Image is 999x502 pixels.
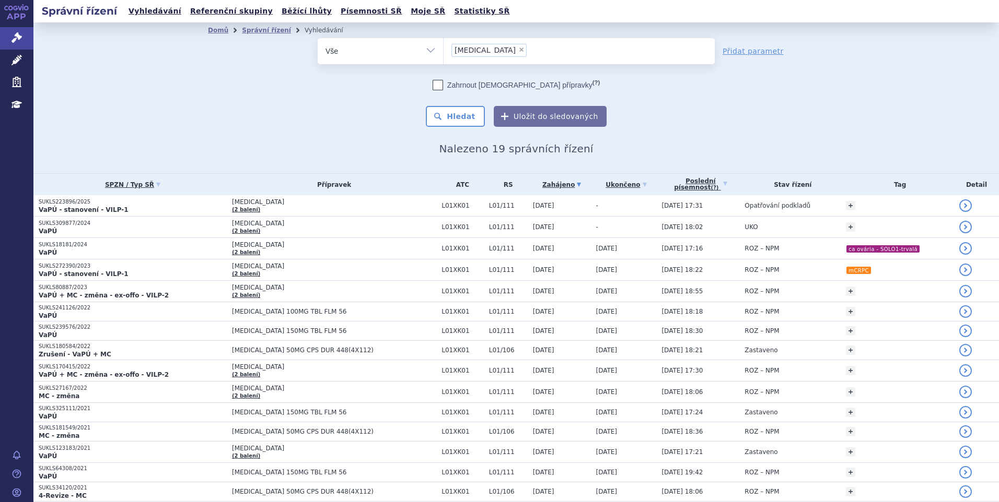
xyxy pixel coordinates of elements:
span: [DATE] [533,428,554,435]
li: Vyhledávání [305,22,357,38]
span: [DATE] 18:55 [661,288,703,295]
span: L01XK01 [442,388,483,396]
strong: VaPÚ - stanovení - VILP-1 [39,270,129,278]
span: L01/106 [489,488,528,495]
span: L01/106 [489,428,528,435]
span: [MEDICAL_DATA] 150MG TBL FLM 56 [232,469,436,476]
a: Referenční skupiny [187,4,276,18]
span: [DATE] [533,488,554,495]
a: + [846,326,855,336]
span: [MEDICAL_DATA] [455,46,516,54]
span: [DATE] [596,245,617,252]
a: detail [959,425,972,438]
span: [DATE] [596,327,617,334]
a: detail [959,264,972,276]
p: SUKLS180584/2022 [39,343,227,350]
span: Opatřování podkladů [745,202,810,209]
a: + [846,222,855,232]
a: (2 balení) [232,372,260,377]
a: SPZN / Typ SŘ [39,177,227,192]
th: RS [484,174,528,195]
a: Ukončeno [596,177,656,192]
span: Nalezeno 19 správních řízení [439,142,593,155]
p: SUKLS325111/2021 [39,405,227,412]
span: [DATE] [533,327,554,334]
strong: VaPÚ [39,413,57,420]
a: + [846,345,855,355]
th: Přípravek [227,174,436,195]
span: L01/111 [489,288,528,295]
span: [DATE] [533,448,554,456]
a: + [846,408,855,417]
p: SUKLS241126/2022 [39,304,227,312]
a: + [846,366,855,375]
span: [DATE] [533,409,554,416]
span: ROZ – NPM [745,245,779,252]
a: Vyhledávání [125,4,184,18]
span: Zastaveno [745,346,777,354]
span: L01/111 [489,245,528,252]
a: Správní řízení [242,27,291,34]
span: [MEDICAL_DATA] [232,262,436,270]
a: Přidat parametr [723,46,784,56]
a: + [846,468,855,477]
p: SUKLS170415/2022 [39,363,227,370]
p: SUKLS239576/2022 [39,324,227,331]
a: (2 balení) [232,271,260,277]
span: [MEDICAL_DATA] 50MG CPS DUR 448(4X112) [232,428,436,435]
th: ATC [436,174,483,195]
span: [DATE] [533,223,554,231]
span: [DATE] [596,308,617,315]
span: [DATE] 18:36 [661,428,703,435]
span: [DATE] 18:02 [661,223,703,231]
a: + [846,427,855,436]
span: [DATE] [596,488,617,495]
a: Domů [208,27,228,34]
span: ROZ – NPM [745,266,779,273]
p: SUKLS123183/2021 [39,445,227,452]
span: [DATE] [533,202,554,209]
span: [DATE] 17:30 [661,367,703,374]
span: Zastaveno [745,448,777,456]
p: SUKLS64308/2021 [39,465,227,472]
i: ca ovária - SOLO1-trvalá [846,245,920,253]
span: [DATE] [596,388,617,396]
span: [DATE] 18:22 [661,266,703,273]
span: L01/111 [489,266,528,273]
a: detail [959,221,972,233]
span: [DATE] [596,346,617,354]
a: (2 balení) [232,228,260,234]
p: SUKLS18181/2024 [39,241,227,248]
span: [MEDICAL_DATA] [232,220,436,227]
a: detail [959,199,972,212]
span: [DATE] 17:24 [661,409,703,416]
span: [MEDICAL_DATA] 50MG CPS DUR 448(4X112) [232,488,436,495]
span: [DATE] [533,346,554,354]
span: L01XK01 [442,488,483,495]
span: L01XK01 [442,308,483,315]
strong: VaPÚ [39,228,57,235]
a: (2 balení) [232,292,260,298]
span: [DATE] 17:16 [661,245,703,252]
span: [DATE] 17:31 [661,202,703,209]
strong: MC - změna [39,432,79,439]
th: Tag [841,174,954,195]
span: ROZ – NPM [745,488,779,495]
strong: VaPÚ [39,249,57,256]
span: L01XK01 [442,327,483,334]
span: × [518,46,525,53]
span: [MEDICAL_DATA] [232,363,436,370]
strong: VaPÚ [39,312,57,319]
p: SUKLS181549/2021 [39,424,227,432]
a: detail [959,406,972,419]
a: detail [959,305,972,318]
span: [DATE] [596,266,617,273]
p: SUKLS80887/2023 [39,284,227,291]
th: Detail [954,174,999,195]
span: L01XK01 [442,409,483,416]
strong: 4-Revize - MC [39,492,87,499]
button: Uložit do sledovaných [494,106,607,127]
abbr: (?) [593,79,600,86]
span: [DATE] [533,469,554,476]
span: [MEDICAL_DATA] [232,445,436,452]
